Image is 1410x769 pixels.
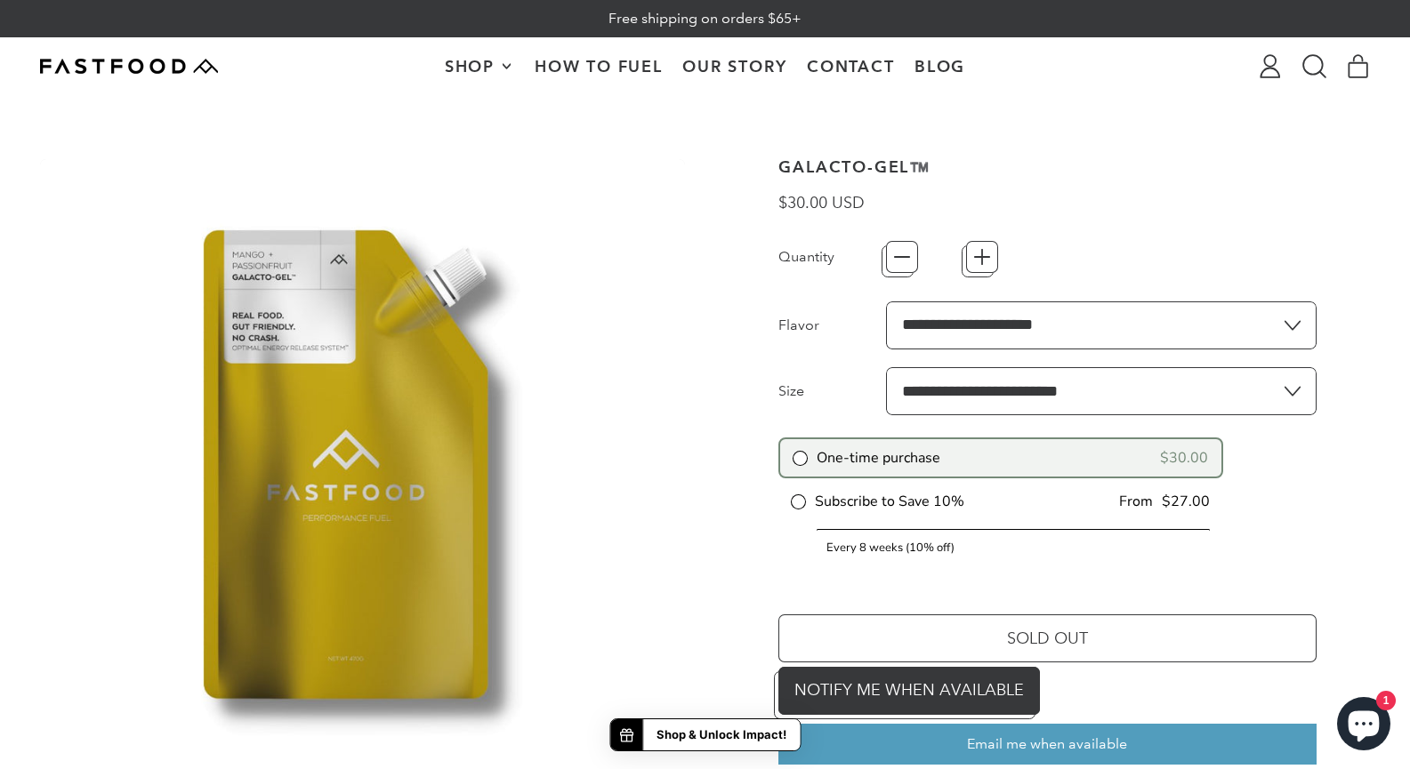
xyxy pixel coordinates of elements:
[778,246,886,268] label: Quantity
[797,38,905,94] a: Contact
[40,59,218,74] img: Fastfood
[905,38,976,94] a: Blog
[778,315,886,336] label: Flavor
[434,38,524,94] button: Shop
[778,380,886,402] label: Size
[794,452,803,461] input: One-time purchase
[673,38,797,94] a: Our Story
[778,667,1040,715] a: Notify Me When Available
[966,241,998,273] button: +
[525,38,673,94] a: How To Fuel
[778,159,1316,175] h1: Galacto-Gel™️
[778,193,865,212] span: $30.00 USD
[886,241,918,273] button: −
[1160,448,1208,468] div: $30.00
[778,724,1316,765] button: Email me when available
[1162,492,1210,511] div: $27.00
[792,492,964,511] label: Subscribe to Save 10%
[1332,697,1396,755] inbox-online-store-chat: Shopify online store chat
[778,614,1316,662] button: Sold Out
[445,59,499,75] span: Shop
[794,448,940,468] label: One-time purchase
[1119,492,1153,511] div: From
[792,495,802,505] input: Subscribe to Save 10%
[1007,629,1088,648] span: Sold Out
